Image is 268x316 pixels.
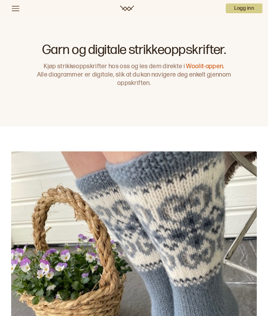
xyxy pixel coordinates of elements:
a: Woolit-appen. [186,63,224,70]
button: User dropdown [226,3,262,13]
p: Logg inn [226,3,262,13]
a: Woolit [120,6,134,11]
p: Kjøp strikkeoppskrifter hos oss og les dem direkte i Alle diagrammer er digitale, slik at du kan ... [33,62,234,87]
h1: Garn og digitale strikkeoppskrifter. [33,44,234,57]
